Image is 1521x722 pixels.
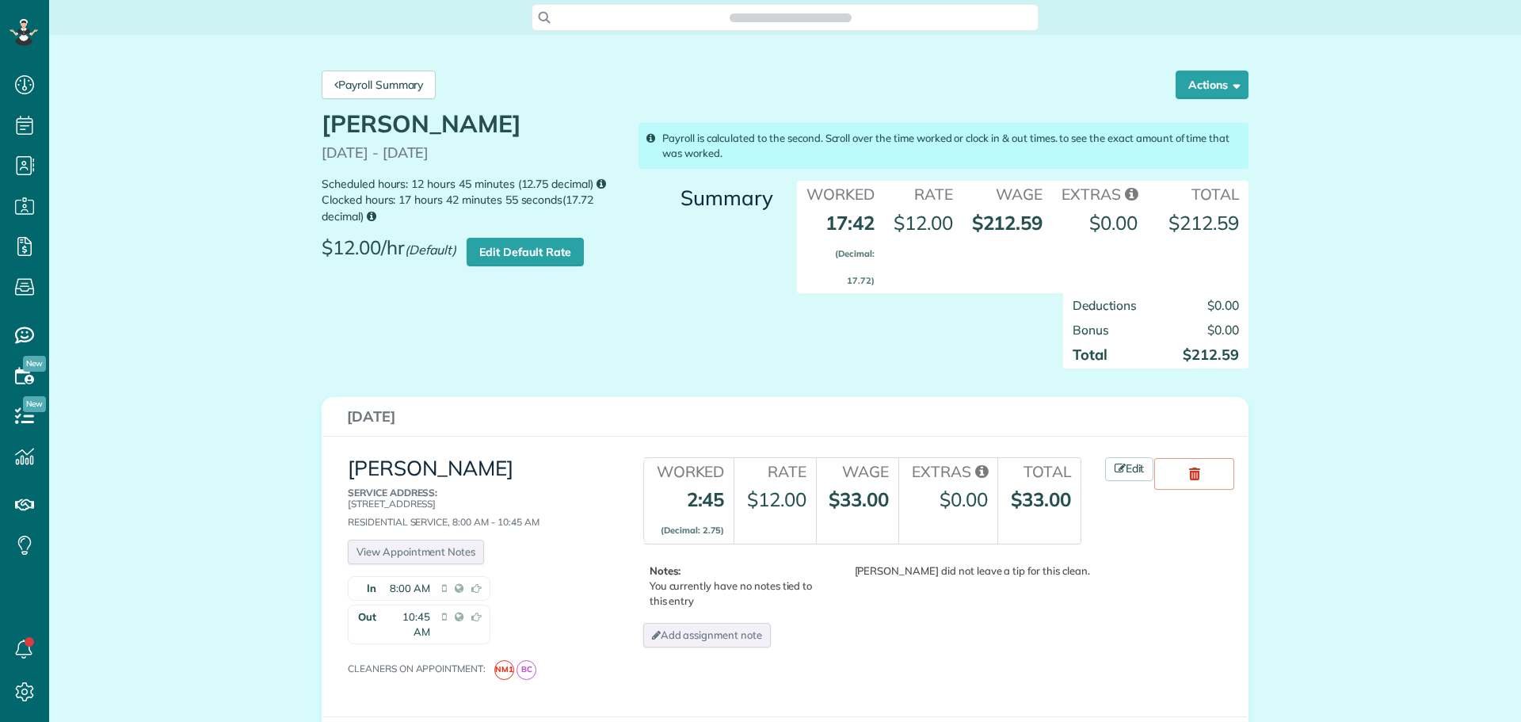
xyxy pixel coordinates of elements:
[816,458,898,483] th: Wage
[650,564,681,577] b: Notes:
[348,540,484,564] a: View Appointment Notes
[835,248,875,286] small: (Decimal: 17.72)
[390,581,430,596] span: 8:00 AM
[661,487,724,538] strong: 2:45
[972,211,1043,235] strong: $212.59
[650,563,822,609] p: You currently have no notes tied to this entry
[1176,71,1248,99] button: Actions
[349,577,380,600] strong: In
[494,660,514,680] span: NM1
[1073,322,1109,338] span: Bonus
[1011,487,1071,511] strong: $33.00
[348,487,607,508] p: [STREET_ADDRESS]
[825,211,875,289] strong: 17:42
[1168,211,1239,235] strong: $212.59
[661,525,724,536] small: (Decimal: 2.75)
[1073,346,1107,364] strong: Total
[322,71,436,99] a: Payroll Summary
[23,356,46,372] span: New
[884,181,963,205] th: Rate
[963,181,1053,205] th: Wage
[1207,297,1239,313] span: $0.00
[349,605,380,644] strong: Out
[1207,322,1239,338] span: $0.00
[1183,346,1239,364] strong: $212.59
[348,487,607,527] div: Residential Service, 8:00 AM - 10:45 AM
[322,111,621,137] h1: [PERSON_NAME]
[745,10,835,25] span: Search ZenMaid…
[23,396,46,412] span: New
[384,609,430,640] span: 10:45 AM
[639,187,773,210] h3: Summary
[467,238,583,266] a: Edit Default Rate
[797,181,884,205] th: Worked
[405,242,457,258] em: (Default)
[322,145,621,161] p: [DATE] - [DATE]
[829,487,889,511] strong: $33.00
[322,237,464,270] span: $12.00/hr
[1052,181,1147,205] th: Extras
[1147,181,1248,205] th: Total
[1089,211,1138,235] span: $0.00
[322,176,621,225] small: Scheduled hours: 12 hours 45 minutes (12.75 decimal) Clocked hours: 17 hours 42 minutes 55 second...
[639,123,1248,169] div: Payroll is calculated to the second. Scroll over the time worked or clock in & out times. to see ...
[826,563,1090,579] div: [PERSON_NAME] did not leave a tip for this clean.
[894,211,953,235] span: $12.00
[898,458,997,483] th: Extras
[347,409,1223,425] h3: [DATE]
[734,458,815,483] th: Rate
[643,623,771,648] a: Add assignment note
[1105,457,1154,481] a: Edit
[517,660,536,680] span: BC
[940,486,988,513] div: $0.00
[997,458,1080,483] th: Total
[747,486,806,513] div: $12.00
[348,455,513,481] a: [PERSON_NAME]
[1073,297,1137,313] span: Deductions
[643,458,734,483] th: Worked
[348,663,492,674] span: Cleaners on appointment:
[348,487,437,499] b: Service Address:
